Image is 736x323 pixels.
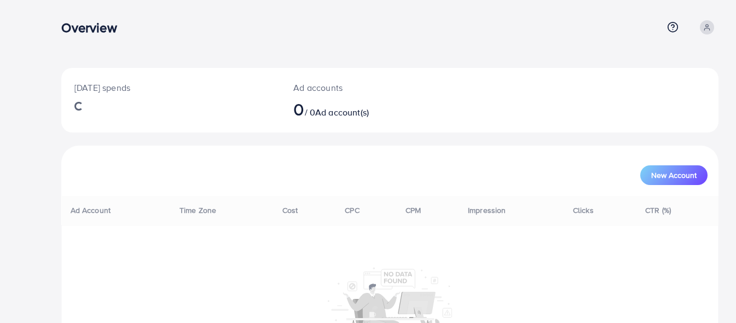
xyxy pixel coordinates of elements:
p: [DATE] spends [74,81,267,94]
p: Ad accounts [293,81,431,94]
button: New Account [640,165,708,185]
h3: Overview [61,20,125,36]
span: Ad account(s) [315,106,369,118]
span: 0 [293,96,304,122]
h2: / 0 [293,99,431,119]
span: New Account [651,171,697,179]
